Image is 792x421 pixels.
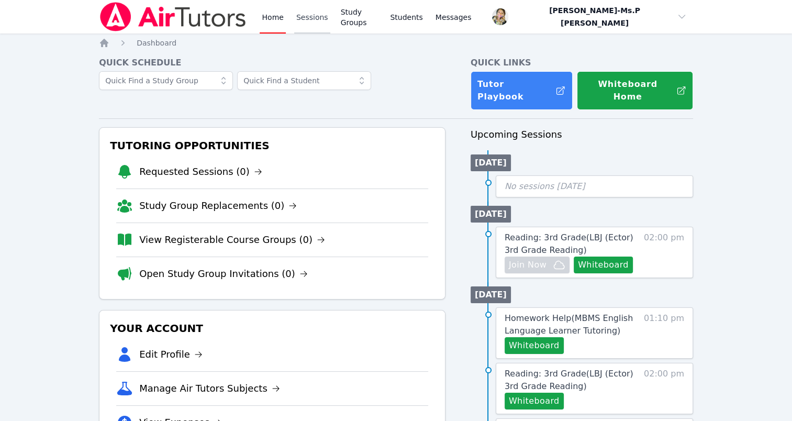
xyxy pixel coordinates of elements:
[505,337,564,354] button: Whiteboard
[99,38,693,48] nav: Breadcrumb
[471,206,511,223] li: [DATE]
[574,257,633,273] button: Whiteboard
[471,127,693,142] h3: Upcoming Sessions
[139,267,308,281] a: Open Study Group Invitations (0)
[471,286,511,303] li: [DATE]
[471,71,573,110] a: Tutor Playbook
[644,368,684,409] span: 02:00 pm
[99,71,233,90] input: Quick Find a Study Group
[139,347,203,362] a: Edit Profile
[505,312,639,337] a: Homework Help(MBMS English Language Learner Tutoring)
[505,368,639,393] a: Reading: 3rd Grade(LBJ (Ector) 3rd Grade Reading)
[505,181,585,191] span: No sessions [DATE]
[139,232,325,247] a: View Registerable Course Groups (0)
[505,313,633,336] span: Homework Help ( MBMS English Language Learner Tutoring )
[237,71,371,90] input: Quick Find a Student
[505,393,564,409] button: Whiteboard
[139,198,297,213] a: Study Group Replacements (0)
[471,154,511,171] li: [DATE]
[139,381,280,396] a: Manage Air Tutors Subjects
[505,369,633,391] span: Reading: 3rd Grade ( LBJ (Ector) 3rd Grade Reading )
[436,12,472,23] span: Messages
[577,71,693,110] button: Whiteboard Home
[505,257,570,273] button: Join Now
[108,319,437,338] h3: Your Account
[644,231,684,273] span: 02:00 pm
[505,232,633,255] span: Reading: 3rd Grade ( LBJ (Ector) 3rd Grade Reading )
[99,57,445,69] h4: Quick Schedule
[108,136,437,155] h3: Tutoring Opportunities
[505,231,639,257] a: Reading: 3rd Grade(LBJ (Ector) 3rd Grade Reading)
[99,2,247,31] img: Air Tutors
[137,39,176,47] span: Dashboard
[471,57,693,69] h4: Quick Links
[644,312,684,354] span: 01:10 pm
[509,259,546,271] span: Join Now
[137,38,176,48] a: Dashboard
[139,164,262,179] a: Requested Sessions (0)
